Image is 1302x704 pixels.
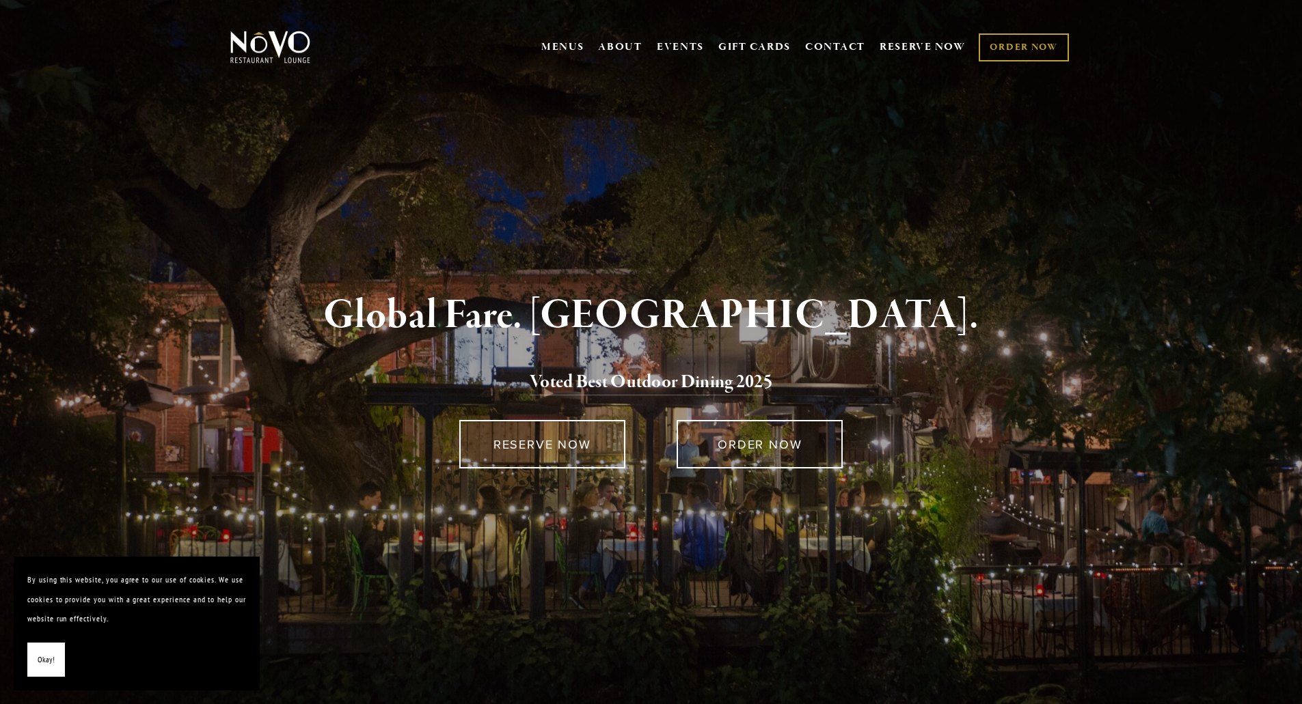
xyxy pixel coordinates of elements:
[657,40,704,54] a: EVENTS
[979,33,1068,61] a: ORDER NOW
[718,34,791,60] a: GIFT CARDS
[253,368,1050,397] h2: 5
[880,34,966,60] a: RESERVE NOW
[459,420,625,468] a: RESERVE NOW
[541,40,584,54] a: MENUS
[14,557,260,690] section: Cookie banner
[228,30,313,64] img: Novo Restaurant &amp; Lounge
[677,420,843,468] a: ORDER NOW
[38,650,55,670] span: Okay!
[27,570,246,629] p: By using this website, you agree to our use of cookies. We use cookies to provide you with a grea...
[805,34,865,60] a: CONTACT
[323,290,979,341] strong: Global Fare. [GEOGRAPHIC_DATA].
[530,370,763,396] a: Voted Best Outdoor Dining 202
[598,40,642,54] a: ABOUT
[27,643,65,677] button: Okay!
